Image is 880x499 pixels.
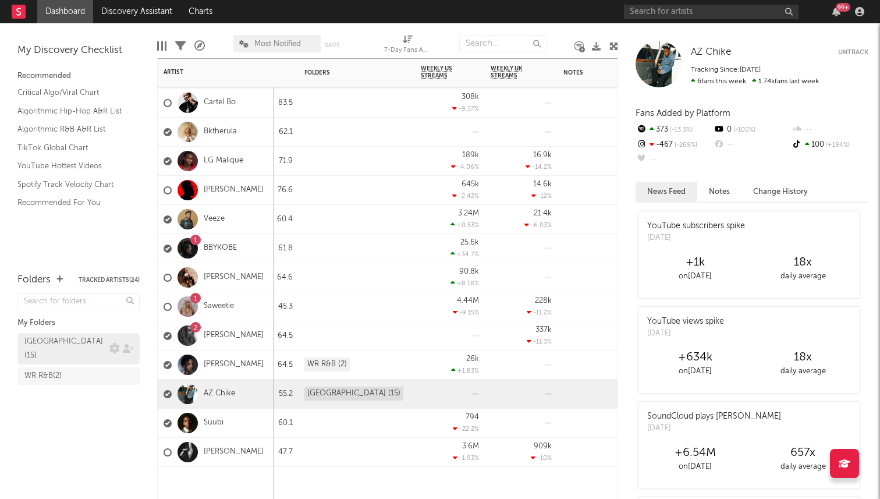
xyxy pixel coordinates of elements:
div: 7-Day Fans Added (7-Day Fans Added) [384,44,431,58]
a: Algorithmic Hip-Hop A&R List [17,105,128,118]
a: AZ Chike [204,389,235,399]
div: 18 x [749,256,857,270]
div: Folders [304,69,392,76]
div: -- [636,153,713,168]
span: 1.74k fans last week [691,78,819,85]
div: -467 [636,137,713,153]
div: [DATE] [647,423,781,434]
div: -9.57 % [452,105,479,112]
div: WR R&B (2) [304,358,350,371]
div: Folders [17,273,51,287]
span: 6 fans this week [691,78,746,85]
div: 100 [791,137,868,153]
div: 308k [462,93,479,101]
div: 25.6k [460,239,479,246]
div: 14.6k [533,181,552,188]
button: Tracked Artists(24) [79,277,140,283]
div: daily average [749,270,857,284]
div: on [DATE] [641,364,749,378]
span: Tracking Since: [DATE] [691,66,761,73]
button: Untrack [838,47,868,58]
div: daily average [749,460,857,474]
div: -10 % [531,454,552,462]
div: on [DATE] [641,460,749,474]
div: YouTube subscribers spike [647,220,745,232]
a: Cartel Bo [204,98,236,108]
div: +8.18 % [450,279,479,287]
a: Spotify Track Velocity Chart [17,178,128,191]
div: -1.93 % [453,454,479,462]
div: 18 x [749,351,857,364]
div: 16.9k [533,151,552,159]
div: daily average [749,364,857,378]
div: My Discovery Checklist [17,44,140,58]
div: Notes [563,69,680,76]
div: -- [713,137,790,153]
a: YouTube Hottest Videos [17,160,128,172]
div: -9.15 % [453,309,479,316]
span: Fans Added by Platform [636,109,730,118]
input: Search... [459,35,547,52]
a: Critical Algo/Viral Chart [17,86,128,99]
span: -269 % [673,142,697,148]
a: [PERSON_NAME] [204,360,264,370]
div: -4.06 % [451,163,479,171]
div: YouTube views spike [647,316,724,328]
div: 794 [466,413,479,421]
a: TikTok Global Chart [17,141,128,154]
div: 645k [462,181,479,188]
div: +1k [641,256,749,270]
input: Search for folders... [17,293,140,310]
div: 373 [636,122,713,137]
a: [GEOGRAPHIC_DATA](15) [17,333,140,364]
a: Bktherula [204,127,237,137]
button: 99+ [832,7,840,16]
a: [PERSON_NAME] [204,272,264,282]
div: 657 x [749,446,857,460]
div: 909k [534,443,552,450]
div: Filters [175,29,186,63]
div: +1.83 % [451,367,479,374]
div: SoundCloud plays [PERSON_NAME] [647,410,781,423]
a: [PERSON_NAME] [204,447,264,457]
div: -2.42 % [452,192,479,200]
span: Most Notified [254,40,301,48]
div: [DATE] [647,328,724,339]
button: Notes [697,182,741,201]
a: Veeze [204,214,225,224]
div: -6.03 % [524,221,552,229]
a: Algorithmic R&B A&R List [17,123,128,136]
div: -14.2 % [526,163,552,171]
span: AZ Chike [691,47,731,57]
span: +194 % [824,142,850,148]
div: 90.8k [459,268,479,275]
a: Saweetie [204,302,234,312]
div: 3.24M [458,210,479,217]
div: Recommended [17,69,140,83]
a: Suubi [204,418,223,428]
div: 3.6M [462,443,479,450]
div: [DATE] [647,232,745,244]
span: Weekly UK Streams [491,65,534,79]
div: [GEOGRAPHIC_DATA] (15) [304,387,403,401]
div: 0 [713,122,790,137]
div: +0.53 % [450,221,479,229]
a: [PERSON_NAME] [204,185,264,195]
a: AZ Chike [691,47,731,58]
a: WR R&B(2) [17,367,140,385]
div: 7-Day Fans Added (7-Day Fans Added) [384,29,431,63]
div: -22.2 % [453,425,479,433]
a: [PERSON_NAME] [204,331,264,341]
div: 337k [535,326,552,334]
div: -11.2 % [527,309,552,316]
span: -100 % [732,127,755,133]
div: 228k [535,297,552,305]
div: Edit Columns [157,29,166,63]
span: -13.3 % [668,127,693,133]
div: Artist [164,69,251,76]
div: [GEOGRAPHIC_DATA] ( 15 ) [24,335,107,363]
a: Recommended For You [17,196,128,209]
button: Save [325,42,340,48]
div: +634k [641,351,749,364]
div: A&R Pipeline [194,29,205,63]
